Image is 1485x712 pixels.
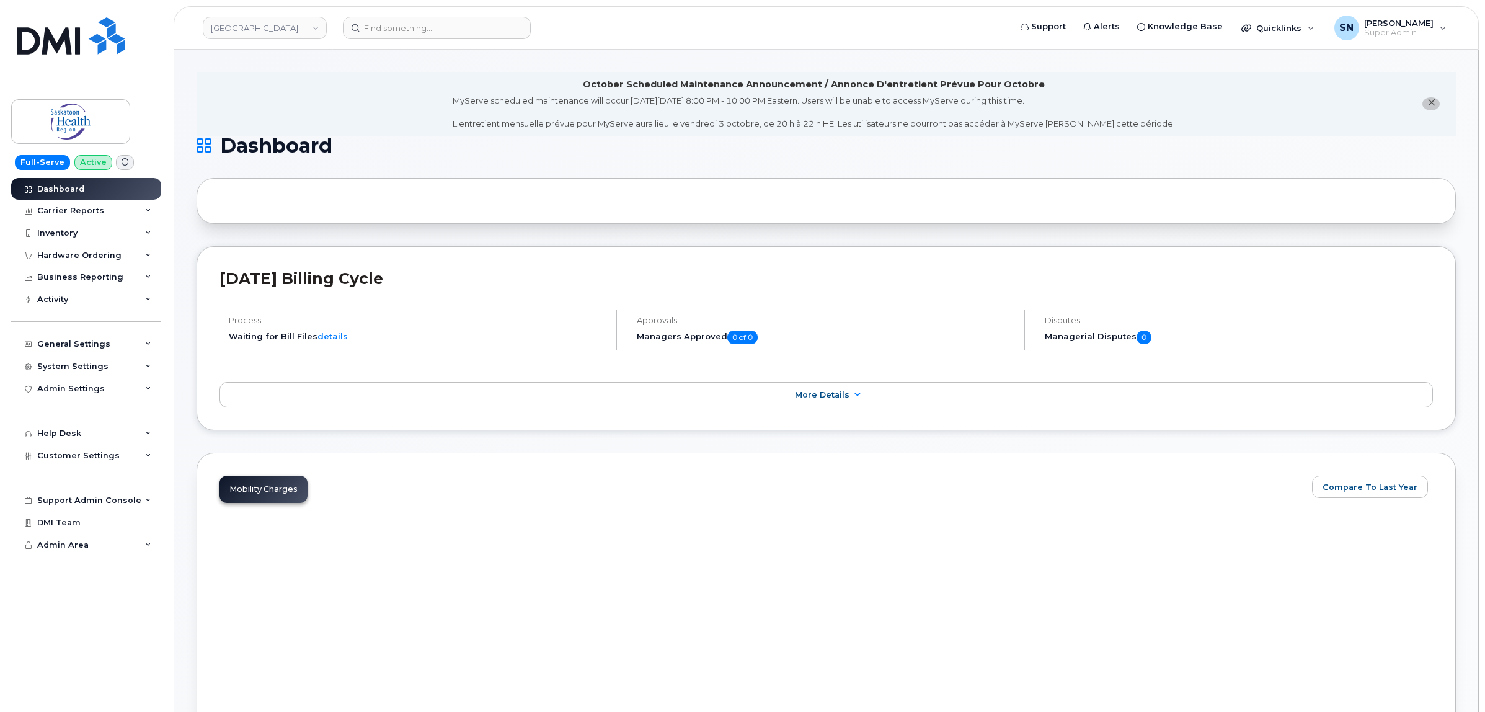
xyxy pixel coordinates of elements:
[1137,331,1151,344] span: 0
[219,269,1433,288] h2: [DATE] Billing Cycle
[220,136,332,155] span: Dashboard
[637,316,1013,325] h4: Approvals
[1045,331,1433,344] h5: Managerial Disputes
[1312,476,1428,498] button: Compare To Last Year
[727,331,758,344] span: 0 of 0
[1045,316,1433,325] h4: Disputes
[637,331,1013,344] h5: Managers Approved
[229,331,605,342] li: Waiting for Bill Files
[583,78,1045,91] div: October Scheduled Maintenance Announcement / Annonce D'entretient Prévue Pour Octobre
[1323,481,1417,493] span: Compare To Last Year
[229,316,605,325] h4: Process
[453,95,1175,130] div: MyServe scheduled maintenance will occur [DATE][DATE] 8:00 PM - 10:00 PM Eastern. Users will be u...
[1422,97,1440,110] button: close notification
[317,331,348,341] a: details
[795,390,849,399] span: More Details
